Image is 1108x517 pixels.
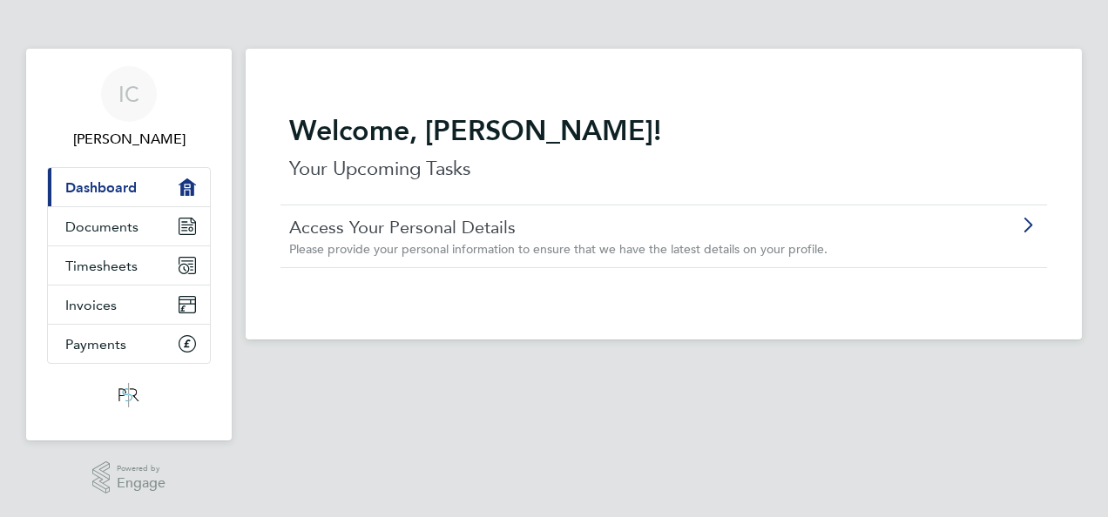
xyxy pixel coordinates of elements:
[113,381,145,409] img: psrsolutions-logo-retina.png
[47,129,211,150] span: Ian Cousins
[47,381,211,409] a: Go to home page
[48,246,210,285] a: Timesheets
[47,66,211,150] a: IC[PERSON_NAME]
[289,241,828,257] span: Please provide your personal information to ensure that we have the latest details on your profile.
[48,207,210,245] a: Documents
[65,297,117,313] span: Invoices
[65,336,126,352] span: Payments
[26,49,232,440] nav: Main navigation
[65,218,138,235] span: Documents
[289,216,940,238] a: Access Your Personal Details
[289,113,1038,148] h2: Welcome, [PERSON_NAME]!
[289,155,1038,183] p: Your Upcoming Tasks
[117,476,166,491] span: Engage
[65,258,138,274] span: Timesheets
[92,461,166,494] a: Powered byEngage
[118,83,139,105] span: IC
[48,168,210,206] a: Dashboard
[48,325,210,363] a: Payments
[65,179,137,196] span: Dashboard
[48,285,210,324] a: Invoices
[117,461,166,476] span: Powered by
